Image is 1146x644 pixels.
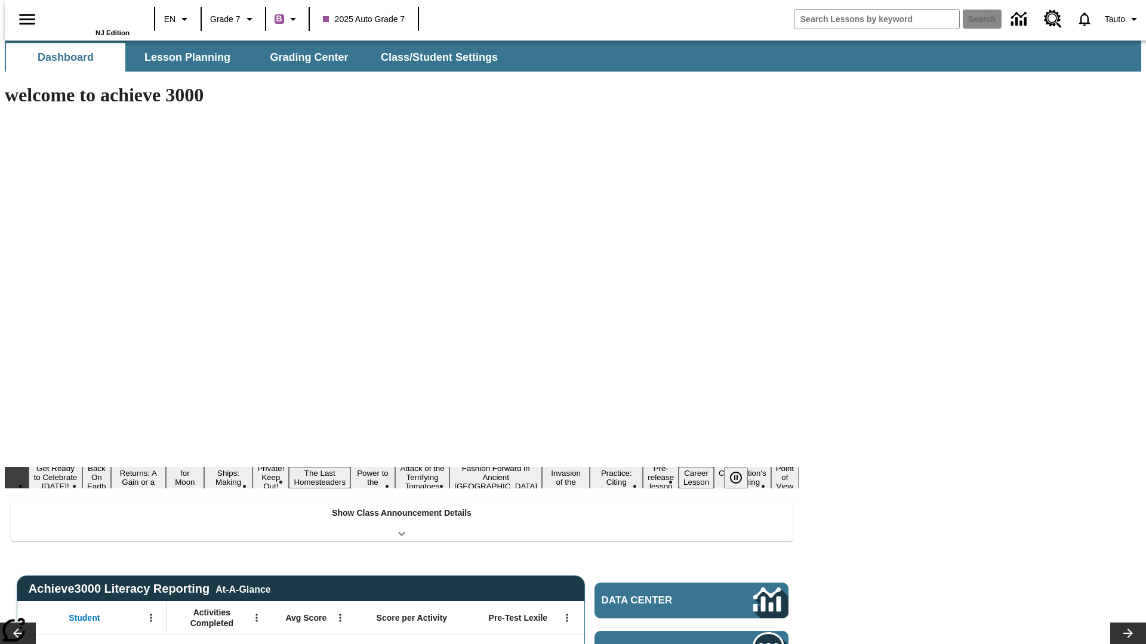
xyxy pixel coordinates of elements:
span: Pre-Test Lexile [489,612,548,623]
button: Boost Class color is purple. Change class color [270,8,305,30]
a: Home [52,5,130,29]
div: At-A-Glance [215,582,270,595]
button: Slide 13 Pre-release lesson [643,462,679,493]
div: SubNavbar [5,41,1141,72]
a: Data Center [1004,3,1037,36]
button: Slide 1 Get Ready to Celebrate Juneteenth! [29,462,82,493]
button: Slide 10 Fashion Forward in Ancient Rome [449,462,542,493]
button: Grade: Grade 7, Select a grade [205,8,261,30]
span: NJ Edition [95,29,130,36]
button: Open Menu [248,609,266,627]
span: Tauto [1105,13,1125,26]
a: Notifications [1069,4,1100,35]
input: search field [794,10,959,29]
button: Class/Student Settings [371,43,507,72]
button: Slide 15 The Constitution's Balancing Act [714,458,771,497]
button: Lesson carousel, Next [1110,623,1146,644]
button: Slide 11 The Invasion of the Free CD [542,458,590,497]
span: Score per Activity [377,612,448,623]
span: Activities Completed [172,607,251,628]
button: Lesson Planning [128,43,247,72]
button: Slide 8 Solar Power to the People [350,458,395,497]
button: Slide 5 Cruise Ships: Making Waves [204,458,252,497]
button: Dashboard [6,43,125,72]
button: Slide 14 Career Lesson [679,467,714,488]
span: Data Center [602,595,713,606]
button: Open Menu [558,609,576,627]
button: Slide 3 Free Returns: A Gain or a Drain? [111,458,166,497]
button: Slide 16 Point of View [771,462,799,493]
button: Slide 4 Time for Moon Rules? [166,458,204,497]
div: Home [52,4,130,36]
button: Slide 7 The Last Homesteaders [289,467,350,488]
p: Show Class Announcement Details [332,507,472,519]
button: Open side menu [10,2,45,37]
span: Student [69,612,100,623]
button: Slide 9 Attack of the Terrifying Tomatoes [395,462,449,493]
h1: welcome to achieve 3000 [5,84,799,106]
button: Slide 2 Back On Earth [82,462,111,493]
button: Grading Center [249,43,369,72]
button: Language: EN, Select a language [159,8,197,30]
span: Avg Score [285,612,326,623]
a: Resource Center, Will open in new tab [1037,3,1069,35]
button: Slide 12 Mixed Practice: Citing Evidence [590,458,643,497]
span: Grade 7 [210,13,241,26]
span: B [276,11,282,26]
span: EN [164,13,175,26]
button: Slide 6 Private! Keep Out! [252,462,289,493]
button: Open Menu [142,609,160,627]
div: Show Class Announcement Details [11,500,793,541]
button: Profile/Settings [1100,8,1146,30]
span: 2025 Auto Grade 7 [323,13,405,26]
div: SubNavbar [5,43,509,72]
span: Achieve3000 Literacy Reporting [29,582,271,596]
button: Open Menu [331,609,349,627]
a: Data Center [594,583,788,618]
div: Pause [724,467,760,488]
button: Pause [724,467,748,488]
